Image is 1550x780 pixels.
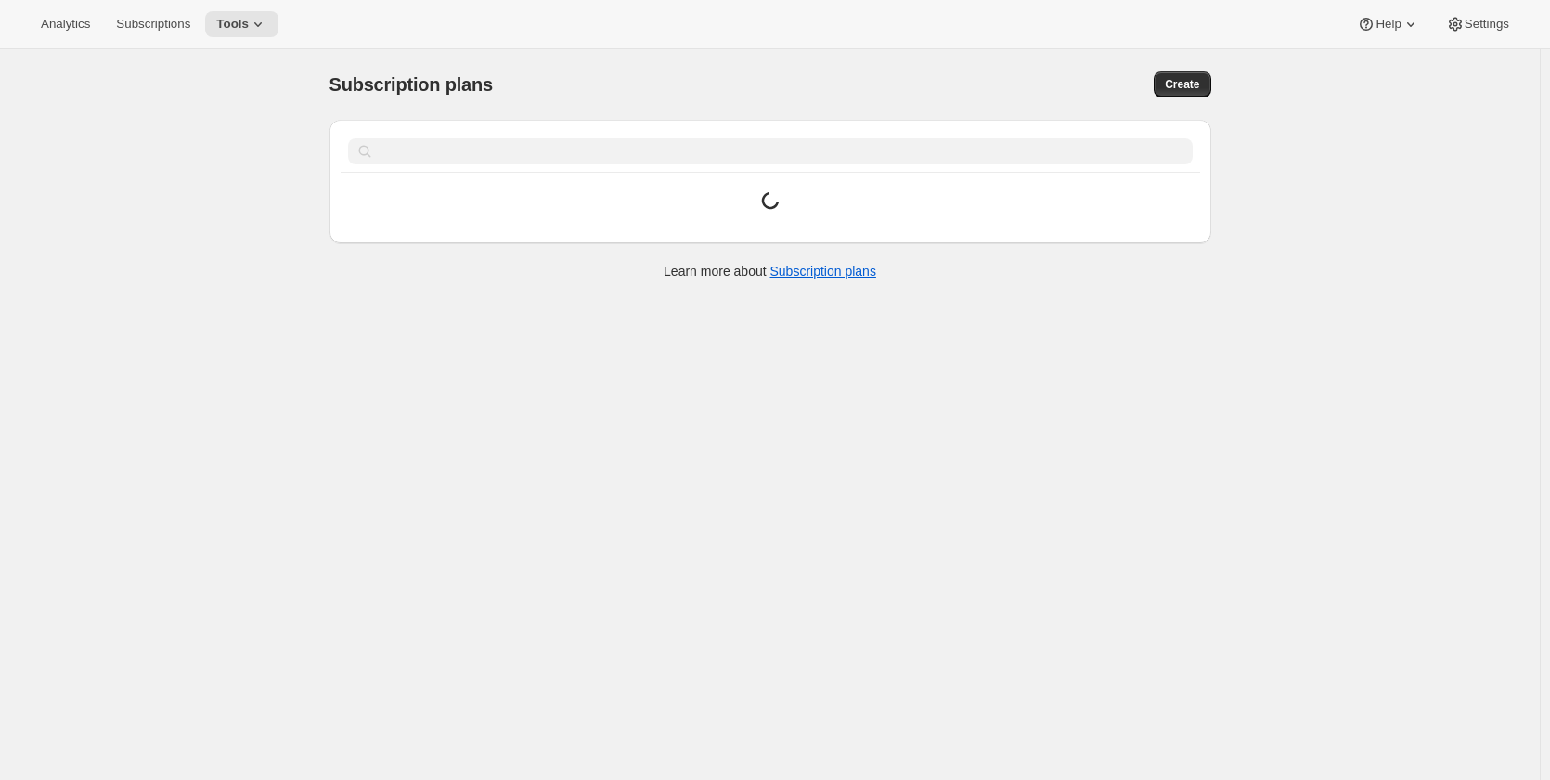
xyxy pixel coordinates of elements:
button: Tools [205,11,278,37]
span: Analytics [41,17,90,32]
button: Subscriptions [105,11,201,37]
button: Help [1346,11,1430,37]
button: Settings [1435,11,1520,37]
span: Subscription plans [329,74,493,95]
span: Subscriptions [116,17,190,32]
span: Create [1165,77,1199,92]
button: Create [1154,71,1210,97]
span: Help [1376,17,1401,32]
p: Learn more about [664,262,876,280]
span: Settings [1465,17,1509,32]
a: Subscription plans [770,264,876,279]
button: Analytics [30,11,101,37]
span: Tools [216,17,249,32]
